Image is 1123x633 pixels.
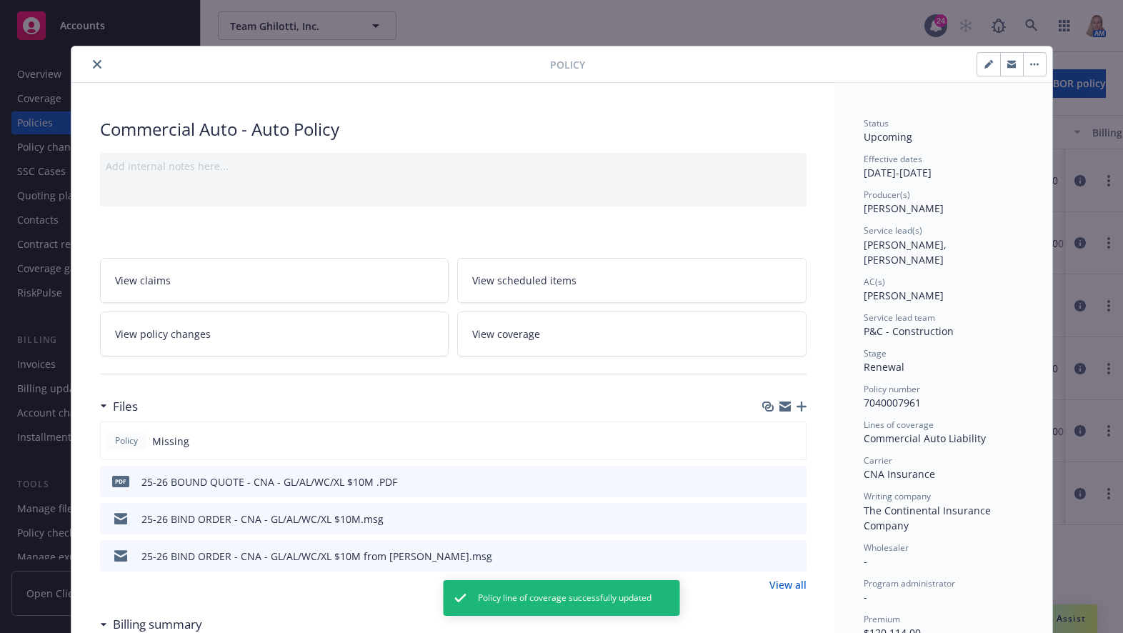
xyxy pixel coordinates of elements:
span: Service lead team [864,311,935,324]
span: The Continental Insurance Company [864,504,994,532]
span: Upcoming [864,130,912,144]
span: Policy [112,434,141,447]
span: View scheduled items [472,273,577,288]
div: Commercial Auto Liability [864,431,1024,446]
a: View all [769,577,807,592]
button: preview file [788,474,801,489]
span: 7040007961 [864,396,921,409]
span: View claims [115,273,171,288]
span: View policy changes [115,327,211,342]
span: Status [864,117,889,129]
span: Missing [152,434,189,449]
span: P&C - Construction [864,324,954,338]
span: Service lead(s) [864,224,922,236]
span: Lines of coverage [864,419,934,431]
button: preview file [788,512,801,527]
span: - [864,554,867,568]
a: View scheduled items [457,258,807,303]
a: View policy changes [100,311,449,357]
span: CNA Insurance [864,467,935,481]
span: AC(s) [864,276,885,288]
div: 25-26 BIND ORDER - CNA - GL/AL/WC/XL $10M.msg [141,512,384,527]
span: Program administrator [864,577,955,589]
a: View claims [100,258,449,303]
div: [DATE] - [DATE] [864,153,1024,180]
span: Policy [550,57,585,72]
span: Premium [864,613,900,625]
span: Effective dates [864,153,922,165]
button: download file [765,512,777,527]
span: Carrier [864,454,892,467]
span: Renewal [864,360,904,374]
button: download file [765,549,777,564]
span: Policy number [864,383,920,395]
span: Wholesaler [864,542,909,554]
span: - [864,590,867,604]
div: 25-26 BIND ORDER - CNA - GL/AL/WC/XL $10M from [PERSON_NAME].msg [141,549,492,564]
div: Files [100,397,138,416]
span: [PERSON_NAME], [PERSON_NAME] [864,238,949,266]
span: Writing company [864,490,931,502]
button: download file [765,474,777,489]
a: View coverage [457,311,807,357]
span: View coverage [472,327,540,342]
span: Policy line of coverage successfully updated [478,592,652,604]
button: close [89,56,106,73]
span: PDF [112,476,129,487]
span: [PERSON_NAME] [864,201,944,215]
div: Commercial Auto - Auto Policy [100,117,807,141]
div: 25-26 BOUND QUOTE - CNA - GL/AL/WC/XL $10M .PDF [141,474,397,489]
h3: Files [113,397,138,416]
div: Add internal notes here... [106,159,801,174]
span: Producer(s) [864,189,910,201]
span: Stage [864,347,887,359]
button: preview file [788,549,801,564]
span: [PERSON_NAME] [864,289,944,302]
